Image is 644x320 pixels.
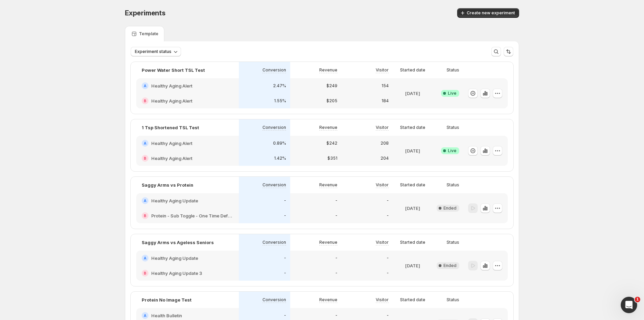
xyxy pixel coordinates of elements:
h2: Protein - Sub Toggle - One Time Default [151,212,233,219]
p: [DATE] [405,205,420,212]
p: Power Water Short TSL Test [142,67,205,74]
h2: Healthy Aging Alert [151,140,192,147]
p: Started date [400,67,425,73]
p: - [335,313,337,318]
p: - [284,198,286,203]
span: Experiment status [135,49,171,54]
p: Conversion [262,297,286,303]
p: 1.55% [274,98,286,104]
p: Status [447,182,459,188]
p: - [335,255,337,261]
p: $242 [326,141,337,146]
iframe: Intercom live chat [621,297,637,313]
h2: B [144,156,146,160]
h2: A [144,256,146,260]
p: 0.89% [273,141,286,146]
p: $205 [326,98,337,104]
p: Status [447,67,459,73]
p: Saggy Arms vs Protein [142,182,193,188]
p: Conversion [262,67,286,73]
span: Create new experiment [467,10,515,16]
p: $351 [327,156,337,161]
h2: Health Bulletin [151,312,182,319]
h2: Healthy Aging Update [151,197,198,204]
p: - [284,270,286,276]
p: - [284,213,286,218]
p: Visitor [376,240,389,245]
p: Visitor [376,182,389,188]
p: $249 [326,83,337,89]
span: Experiments [125,9,166,17]
p: Conversion [262,125,286,130]
p: Protein No Image Test [142,296,192,303]
h2: B [144,99,146,103]
span: Live [448,91,456,96]
span: Live [448,148,456,154]
p: - [335,213,337,218]
p: Started date [400,125,425,130]
p: - [387,313,389,318]
p: Started date [400,240,425,245]
p: Revenue [319,182,337,188]
h2: A [144,84,146,88]
p: Revenue [319,297,337,303]
p: Saggy Arms vs Ageless Seniors [142,239,214,246]
p: [DATE] [405,262,420,269]
h2: Healthy Aging Alert [151,155,192,162]
p: Visitor [376,297,389,303]
p: Revenue [319,240,337,245]
p: - [335,198,337,203]
p: Status [447,125,459,130]
h2: B [144,214,146,218]
p: 204 [381,156,389,161]
h2: B [144,271,146,275]
span: Ended [443,205,456,211]
h2: Healthy Aging Alert [151,97,192,104]
p: Status [447,297,459,303]
p: [DATE] [405,90,420,97]
button: Create new experiment [457,8,519,18]
p: - [387,270,389,276]
p: Template [139,31,158,37]
p: - [284,255,286,261]
h2: A [144,141,146,145]
h2: Healthy Aging Update [151,255,198,262]
p: - [284,313,286,318]
p: 1 Tsp Shortened TSL Test [142,124,199,131]
p: 2.47% [273,83,286,89]
h2: A [144,199,146,203]
p: 208 [381,141,389,146]
p: Started date [400,182,425,188]
p: Visitor [376,125,389,130]
p: Visitor [376,67,389,73]
p: Status [447,240,459,245]
h2: Healthy Aging Update 3 [151,270,202,277]
p: 1.42% [274,156,286,161]
p: Started date [400,297,425,303]
p: - [387,213,389,218]
p: - [387,255,389,261]
h2: Healthy Aging Alert [151,82,192,89]
p: Conversion [262,240,286,245]
p: 184 [382,98,389,104]
button: Sort the results [504,47,513,56]
span: 1 [635,297,640,302]
p: - [335,270,337,276]
p: 154 [382,83,389,89]
p: Revenue [319,67,337,73]
p: - [387,198,389,203]
p: [DATE] [405,147,420,154]
p: Conversion [262,182,286,188]
h2: A [144,314,146,318]
p: Revenue [319,125,337,130]
button: Experiment status [131,47,181,56]
span: Ended [443,263,456,268]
